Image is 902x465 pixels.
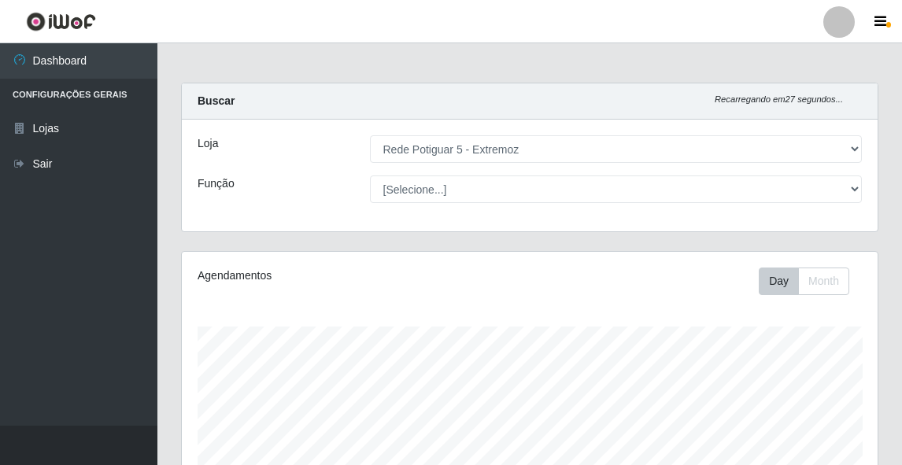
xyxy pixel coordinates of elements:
div: Toolbar with button groups [759,268,862,295]
div: First group [759,268,849,295]
strong: Buscar [198,94,235,107]
button: Day [759,268,799,295]
img: CoreUI Logo [26,12,96,31]
i: Recarregando em 27 segundos... [715,94,843,104]
div: Agendamentos [198,268,460,284]
label: Função [198,175,235,192]
button: Month [798,268,849,295]
label: Loja [198,135,218,152]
